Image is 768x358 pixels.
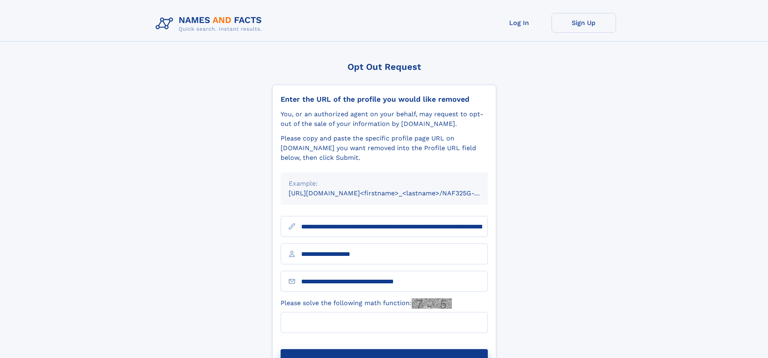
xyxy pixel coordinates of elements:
[281,95,488,104] div: Enter the URL of the profile you would like removed
[272,62,496,72] div: Opt Out Request
[281,134,488,163] div: Please copy and paste the specific profile page URL on [DOMAIN_NAME] you want removed into the Pr...
[281,109,488,129] div: You, or an authorized agent on your behalf, may request to opt-out of the sale of your informatio...
[289,189,503,197] small: [URL][DOMAIN_NAME]<firstname>_<lastname>/NAF325G-xxxxxxxx
[152,13,268,35] img: Logo Names and Facts
[552,13,616,33] a: Sign Up
[289,179,480,188] div: Example:
[487,13,552,33] a: Log In
[281,298,452,309] label: Please solve the following math function:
